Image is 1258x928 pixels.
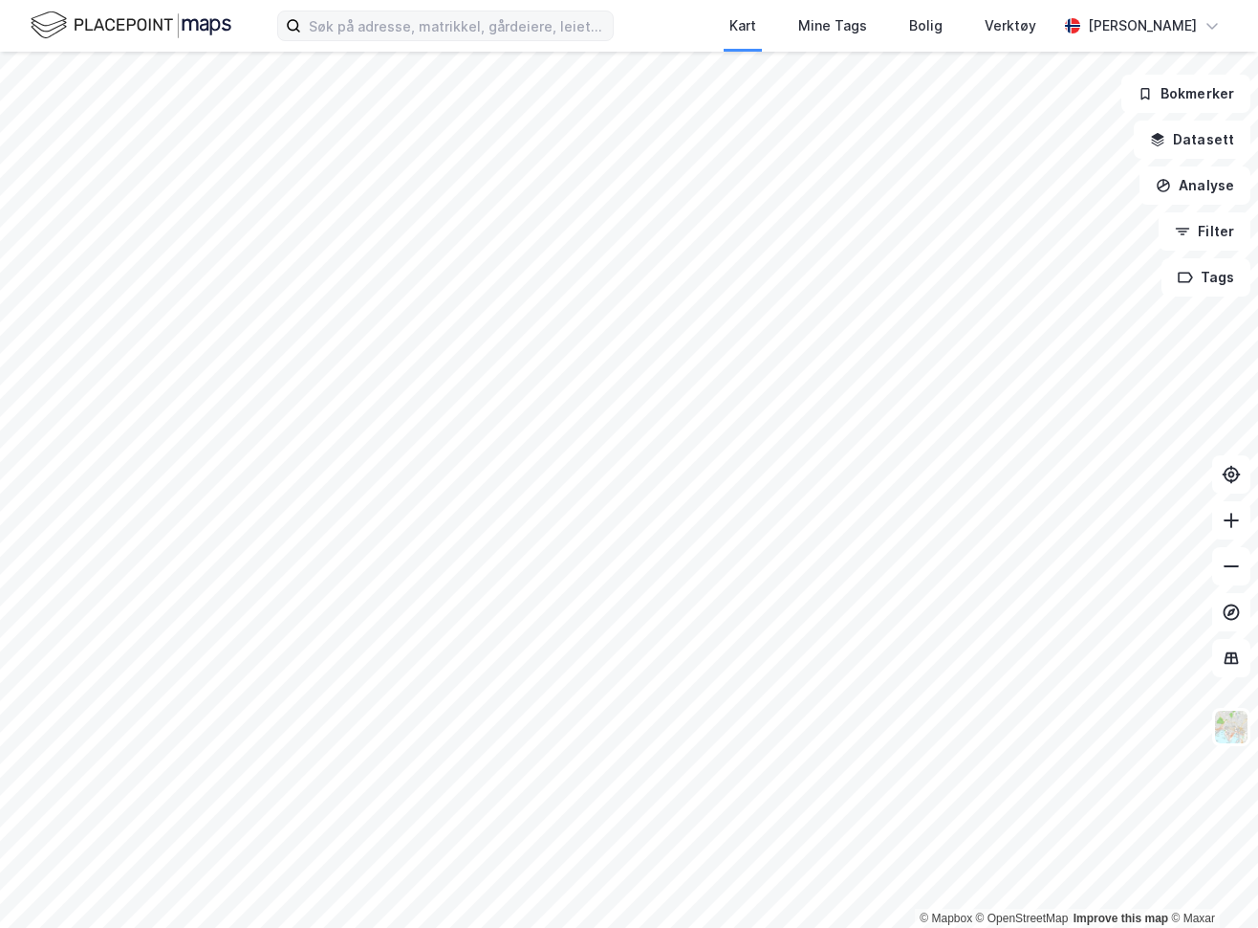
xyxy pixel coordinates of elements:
[301,11,613,40] input: Søk på adresse, matrikkel, gårdeiere, leietakere eller personer
[1213,709,1249,745] img: Z
[1134,121,1250,159] button: Datasett
[729,14,756,37] div: Kart
[1139,166,1250,205] button: Analyse
[909,14,943,37] div: Bolig
[31,9,231,42] img: logo.f888ab2527a4732fd821a326f86c7f29.svg
[798,14,867,37] div: Mine Tags
[1159,212,1250,251] button: Filter
[1161,258,1250,297] button: Tags
[1074,912,1168,925] a: Improve this map
[976,912,1069,925] a: OpenStreetMap
[985,14,1036,37] div: Verktøy
[1162,836,1258,928] iframe: Chat Widget
[920,912,972,925] a: Mapbox
[1162,836,1258,928] div: Kontrollprogram for chat
[1088,14,1197,37] div: [PERSON_NAME]
[1121,75,1250,113] button: Bokmerker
